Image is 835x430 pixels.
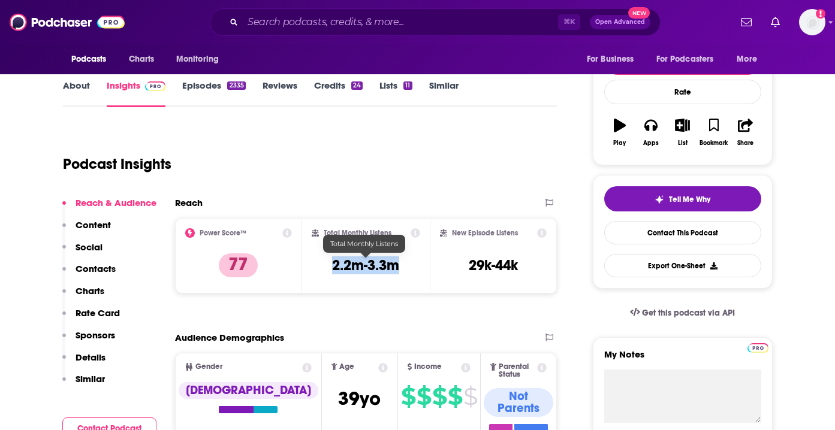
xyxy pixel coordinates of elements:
p: 77 [219,253,258,277]
img: Podchaser - Follow, Share and Rate Podcasts [10,11,125,34]
a: Episodes2335 [182,80,245,107]
h3: 2.2m-3.3m [332,256,399,274]
span: For Podcasters [656,51,714,68]
button: open menu [578,48,649,71]
span: Podcasts [71,51,107,68]
a: Get this podcast via API [620,298,745,328]
button: open menu [649,48,731,71]
h2: New Episode Listens [452,229,518,237]
button: Charts [62,285,104,307]
span: Tell Me Why [669,195,710,204]
a: Charts [121,48,162,71]
button: open menu [168,48,234,71]
img: User Profile [799,9,825,35]
span: $ [401,387,415,406]
span: $ [432,387,447,406]
label: My Notes [604,349,761,370]
span: Charts [129,51,155,68]
p: Rate Card [76,307,120,319]
button: Contacts [62,263,116,285]
input: Search podcasts, credits, & more... [243,13,558,32]
button: Open AdvancedNew [590,15,650,29]
div: Not Parents [484,388,553,417]
div: Search podcasts, credits, & more... [210,8,661,36]
h2: Power Score™ [200,229,246,237]
button: open menu [63,48,122,71]
a: InsightsPodchaser Pro [107,80,166,107]
p: Reach & Audience [76,197,156,208]
a: Show notifications dropdown [736,12,756,32]
button: Sponsors [62,329,115,352]
button: Play [604,111,635,154]
a: Similar [429,80,459,107]
button: Export One-Sheet [604,254,761,277]
button: Similar [62,373,105,395]
span: $ [463,387,477,406]
div: Rate [604,80,761,104]
h2: Reach [175,197,203,208]
h1: Podcast Insights [63,155,171,173]
a: Pro website [747,341,768,353]
div: Apps [643,140,659,147]
button: Share [730,111,761,154]
span: More [737,51,757,68]
h3: 29k-44k [469,256,518,274]
span: Monitoring [176,51,219,68]
span: Age [339,363,354,371]
a: Show notifications dropdown [766,12,785,32]
img: Podchaser Pro [747,343,768,353]
img: Podchaser Pro [145,81,166,91]
span: New [628,7,650,19]
span: Income [414,363,442,371]
svg: Add a profile image [816,9,825,19]
div: [DEMOGRAPHIC_DATA] [179,382,318,399]
div: Play [613,140,626,147]
div: 11 [403,81,412,90]
button: List [667,111,698,154]
div: 24 [351,81,363,90]
button: Rate Card [62,307,120,329]
div: List [678,140,688,147]
p: Sponsors [76,329,115,341]
span: Logged in as megcassidy [799,9,825,35]
span: Open Advanced [595,19,645,25]
p: Content [76,219,111,231]
span: $ [448,387,462,406]
span: $ [417,387,431,406]
a: Lists11 [379,80,412,107]
button: tell me why sparkleTell Me Why [604,186,761,211]
span: For Business [587,51,634,68]
p: Contacts [76,263,116,274]
a: About [63,80,90,107]
div: Share [737,140,753,147]
button: Bookmark [698,111,730,154]
span: Get this podcast via API [642,308,735,318]
button: Details [62,352,105,374]
span: Total Monthly Listens [330,240,398,248]
span: ⌘ K [558,14,580,30]
button: open menu [728,48,772,71]
button: Show profile menu [799,9,825,35]
h2: Total Monthly Listens [324,229,391,237]
button: Apps [635,111,667,154]
button: Reach & Audience [62,197,156,219]
span: Parental Status [499,363,535,378]
span: Gender [195,363,222,371]
h2: Audience Demographics [175,332,284,343]
p: Charts [76,285,104,296]
p: Similar [76,373,105,384]
img: tell me why sparkle [655,195,664,204]
div: Bookmark [700,140,728,147]
button: Social [62,241,103,264]
p: Social [76,241,103,253]
a: Reviews [263,80,297,107]
a: Contact This Podcast [604,221,761,244]
a: Credits24 [314,80,363,107]
button: Content [62,219,111,241]
div: 2335 [227,81,245,90]
p: Details [76,352,105,363]
span: 39 yo [338,387,381,410]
